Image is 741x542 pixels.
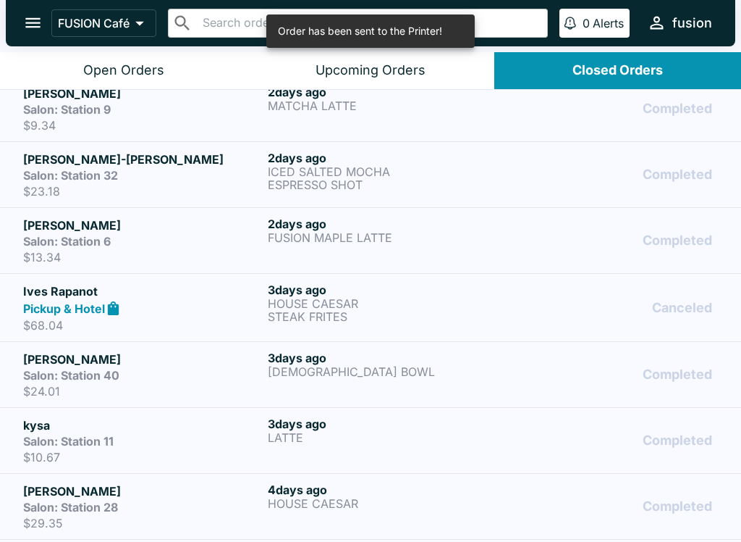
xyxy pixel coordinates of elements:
[268,431,507,444] p: LATTE
[14,4,51,41] button: open drawer
[23,434,114,449] strong: Salon: Station 11
[583,16,590,30] p: 0
[23,384,262,399] p: $24.01
[268,297,507,310] p: HOUSE CAESAR
[268,85,326,99] span: 2 days ago
[83,62,164,79] div: Open Orders
[572,62,663,79] div: Closed Orders
[268,483,327,497] span: 4 days ago
[23,184,262,199] p: $23.18
[268,217,326,231] span: 2 days ago
[198,13,541,33] input: Search orders by name or phone number
[23,417,262,434] h5: kysa
[23,250,262,264] p: $13.34
[268,283,326,297] span: 3 days ago
[641,7,718,38] button: fusion
[23,102,111,117] strong: Salon: Station 9
[23,118,262,133] p: $9.34
[268,310,507,323] p: STEAK FRITES
[58,16,130,30] p: FUSION Café
[23,500,118,514] strong: Salon: Station 28
[23,301,105,316] strong: Pickup & Hotel
[268,351,326,365] span: 3 days ago
[268,417,326,431] span: 3 days ago
[268,365,507,378] p: [DEMOGRAPHIC_DATA] BOWL
[268,231,507,244] p: FUSION MAPLE LATTE
[51,9,156,37] button: FUSION Café
[593,16,624,30] p: Alerts
[23,85,262,102] h5: [PERSON_NAME]
[23,168,118,183] strong: Salon: Station 32
[23,234,111,249] strong: Salon: Station 6
[23,368,119,383] strong: Salon: Station 40
[268,497,507,510] p: HOUSE CAESAR
[268,99,507,112] p: MATCHA LATTE
[23,450,262,464] p: $10.67
[23,283,262,300] h5: Ives Rapanot
[316,62,425,79] div: Upcoming Orders
[23,151,262,168] h5: [PERSON_NAME]-[PERSON_NAME]
[268,151,326,165] span: 2 days ago
[672,14,712,32] div: fusion
[23,217,262,234] h5: [PERSON_NAME]
[23,318,262,333] p: $68.04
[23,351,262,368] h5: [PERSON_NAME]
[268,165,507,178] p: ICED SALTED MOCHA
[23,516,262,530] p: $29.35
[23,483,262,500] h5: [PERSON_NAME]
[268,178,507,191] p: ESPRESSO SHOT
[278,19,442,43] div: Order has been sent to the Printer!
